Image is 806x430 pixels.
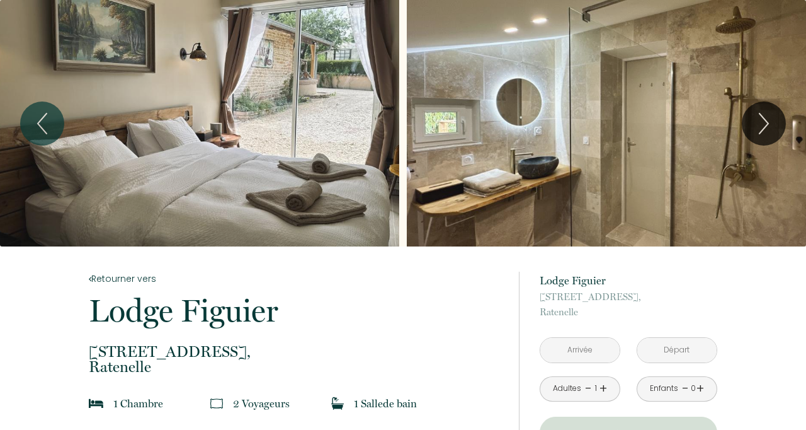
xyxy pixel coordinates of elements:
input: Arrivée [540,338,620,363]
div: Adultes [553,383,581,395]
p: Ratenelle [89,344,502,375]
div: 0 [690,383,696,395]
span: s [285,397,290,410]
div: 1 [593,383,599,395]
input: Départ [637,338,717,363]
a: + [696,379,704,398]
span: [STREET_ADDRESS], [540,289,717,305]
a: - [585,379,592,398]
button: Next [742,102,786,146]
img: guests [210,397,223,410]
div: Enfants [650,383,678,395]
span: [STREET_ADDRESS], [89,344,502,359]
p: 2 Voyageur [233,395,290,412]
p: 1 Chambre [113,395,163,412]
p: Ratenelle [540,289,717,320]
p: 1 Salle de bain [354,395,417,412]
button: Previous [20,102,64,146]
a: + [599,379,607,398]
a: Retourner vers [89,272,502,286]
p: Lodge Figuier [89,295,502,327]
a: - [682,379,689,398]
p: Lodge Figuier [540,272,717,289]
